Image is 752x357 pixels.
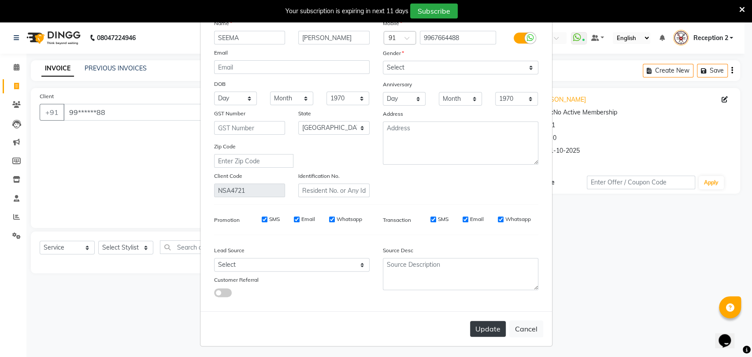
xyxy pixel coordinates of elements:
[383,216,411,224] label: Transaction
[470,215,484,223] label: Email
[214,154,293,168] input: Enter Zip Code
[420,31,496,44] input: Mobile
[301,215,315,223] label: Email
[383,19,402,27] label: Mobile
[383,49,404,57] label: Gender
[269,215,280,223] label: SMS
[298,110,311,118] label: State
[214,184,285,197] input: Client Code
[298,172,340,180] label: Identification No.
[285,7,408,16] div: Your subscription is expiring in next 11 days
[214,80,226,88] label: DOB
[214,121,285,135] input: GST Number
[214,276,259,284] label: Customer Referral
[214,49,228,57] label: Email
[383,247,413,254] label: Source Desc
[410,4,458,18] button: Subscribe
[214,247,244,254] label: Lead Source
[298,184,370,197] input: Resident No. or Any Id
[214,172,242,180] label: Client Code
[214,31,285,44] input: First Name
[509,320,543,337] button: Cancel
[438,215,448,223] label: SMS
[214,60,370,74] input: Email
[337,215,362,223] label: Whatsapp
[505,215,531,223] label: Whatsapp
[214,110,245,118] label: GST Number
[470,321,506,337] button: Update
[715,322,743,348] iframe: chat widget
[214,143,236,151] label: Zip Code
[383,81,412,88] label: Anniversary
[214,19,232,27] label: Name
[383,110,403,118] label: Address
[298,31,370,44] input: Last Name
[214,216,240,224] label: Promotion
